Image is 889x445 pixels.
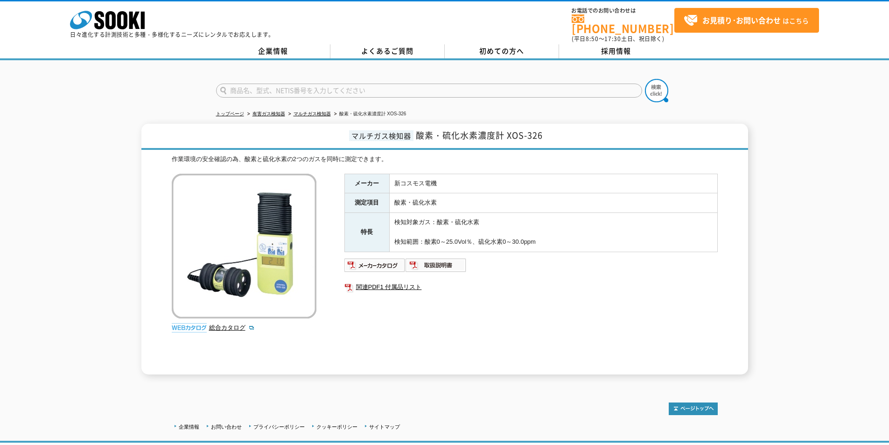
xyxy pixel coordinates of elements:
a: 初めての方へ [445,44,559,58]
a: サイトマップ [369,424,400,430]
div: 作業環境の安全確認の為、酸素と硫化水素の2つのガスを同時に測定できます。 [172,155,718,164]
a: 関連PDF1 付属品リスト [344,281,718,293]
span: 8:50 [586,35,599,43]
td: 検知対象ガス：酸素・硫化水素 検知範囲：酸素0～25.0Vol％、硫化水素0～30.0ppm [389,213,717,252]
a: クッキーポリシー [316,424,357,430]
img: webカタログ [172,323,207,332]
a: [PHONE_NUMBER] [572,14,674,34]
a: プライバシーポリシー [253,424,305,430]
img: btn_search.png [645,79,668,102]
a: 取扱説明書 [406,264,467,271]
span: 酸素・硫化水素濃度計 XOS-326 [416,129,543,141]
img: 取扱説明書 [406,258,467,273]
a: トップページ [216,111,244,116]
a: 有害ガス検知器 [252,111,285,116]
img: メーカーカタログ [344,258,406,273]
a: 企業情報 [216,44,330,58]
input: 商品名、型式、NETIS番号を入力してください [216,84,642,98]
th: 測定項目 [344,193,389,213]
a: お問い合わせ [211,424,242,430]
a: お見積り･お問い合わせはこちら [674,8,819,33]
td: 酸素・硫化水素 [389,193,717,213]
a: 採用情報 [559,44,673,58]
a: よくあるご質問 [330,44,445,58]
th: メーカー [344,174,389,193]
span: (平日 ～ 土日、祝日除く) [572,35,664,43]
a: メーカーカタログ [344,264,406,271]
a: マルチガス検知器 [294,111,331,116]
strong: お見積り･お問い合わせ [702,14,781,26]
a: 企業情報 [179,424,199,430]
td: 新コスモス電機 [389,174,717,193]
a: 総合カタログ [209,324,255,331]
li: 酸素・硫化水素濃度計 XOS-326 [332,109,406,119]
span: 17:30 [604,35,621,43]
p: 日々進化する計測技術と多種・多様化するニーズにレンタルでお応えします。 [70,32,274,37]
span: 初めての方へ [479,46,524,56]
span: マルチガス検知器 [349,130,413,141]
img: トップページへ [669,403,718,415]
span: はこちら [684,14,809,28]
th: 特長 [344,213,389,252]
span: お電話でのお問い合わせは [572,8,674,14]
img: 酸素・硫化水素濃度計 XOS-326 [172,174,316,318]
